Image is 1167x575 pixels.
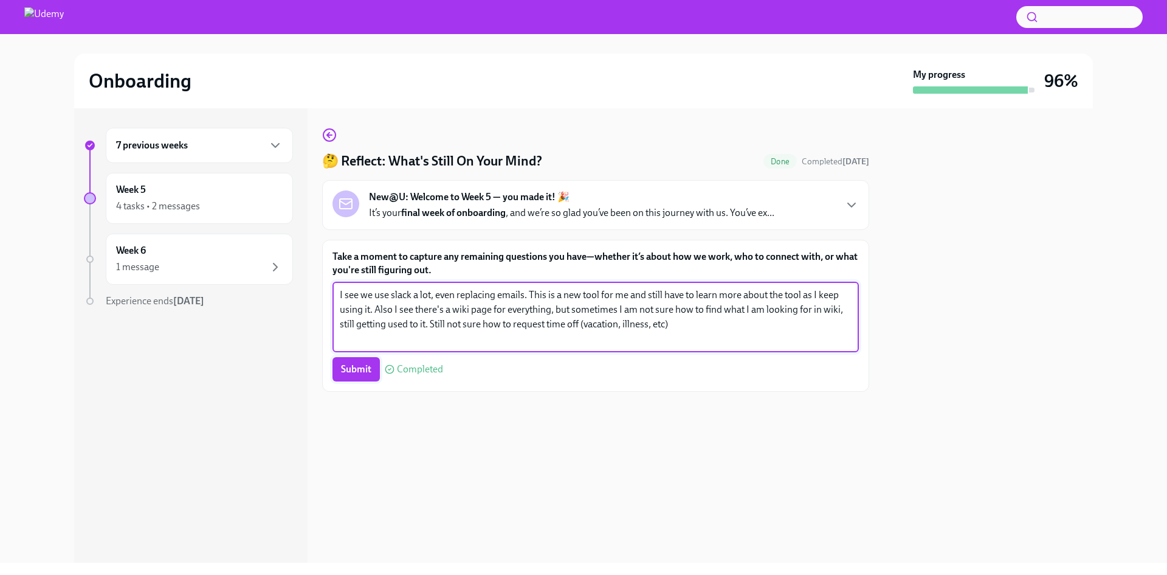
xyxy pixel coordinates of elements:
[116,139,188,152] h6: 7 previous weeks
[340,288,852,346] textarea: I see we use slack a lot, even replacing emails. This is a new tool for me and still have to lear...
[24,7,64,27] img: Udemy
[106,128,293,163] div: 7 previous weeks
[1044,70,1078,92] h3: 96%
[397,364,443,374] span: Completed
[116,260,159,274] div: 1 message
[369,206,774,220] p: It’s your , and we’re so glad you’ve been on this journey with us. You’ve ex...
[106,295,204,307] span: Experience ends
[842,156,869,167] strong: [DATE]
[802,156,869,167] span: Completed
[369,190,570,204] strong: New@U: Welcome to Week 5 — you made it! 🎉
[401,207,506,218] strong: final week of onboarding
[173,295,204,307] strong: [DATE]
[332,250,859,277] label: Take a moment to capture any remaining questions you have—whether it’s about how we work, who to ...
[116,183,146,197] h6: Week 5
[84,234,293,285] a: Week 61 message
[341,363,371,375] span: Submit
[116,244,146,257] h6: Week 6
[802,156,869,167] span: October 7th, 2025 17:48
[322,152,542,170] h4: 🤔 Reflect: What's Still On Your Mind?
[332,357,380,382] button: Submit
[84,173,293,224] a: Week 54 tasks • 2 messages
[763,157,797,166] span: Done
[116,200,200,213] div: 4 tasks • 2 messages
[913,68,965,82] strong: My progress
[89,69,191,93] h2: Onboarding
